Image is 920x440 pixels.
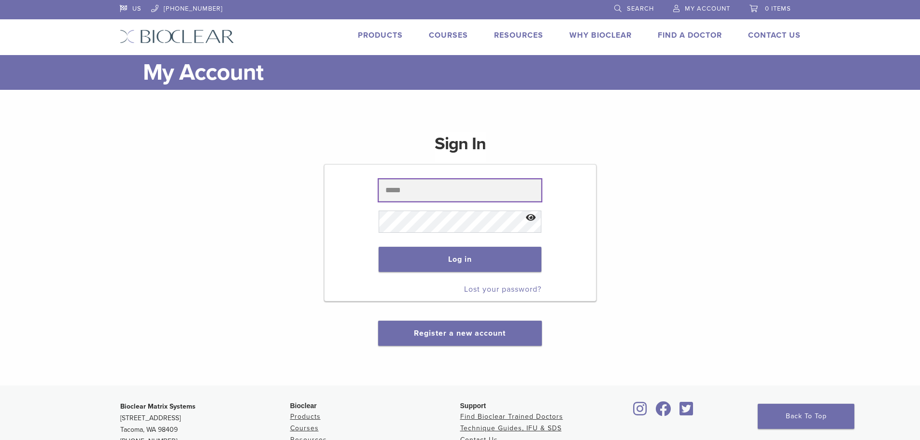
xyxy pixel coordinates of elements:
a: Why Bioclear [569,30,632,40]
a: Contact Us [748,30,801,40]
a: Resources [494,30,543,40]
span: My Account [685,5,730,13]
a: Register a new account [414,328,506,338]
a: Technique Guides, IFU & SDS [460,424,562,432]
button: Register a new account [378,321,541,346]
a: Products [290,412,321,421]
a: Products [358,30,403,40]
span: Bioclear [290,402,317,410]
a: Bioclear [652,407,675,417]
a: Bioclear [630,407,651,417]
strong: Bioclear Matrix Systems [120,402,196,411]
img: Bioclear [120,29,234,43]
a: Courses [429,30,468,40]
a: Courses [290,424,319,432]
span: 0 items [765,5,791,13]
h1: My Account [143,55,801,90]
h1: Sign In [435,132,486,163]
a: Find Bioclear Trained Doctors [460,412,563,421]
button: Log in [379,247,541,272]
span: Support [460,402,486,410]
a: Bioclear [677,407,697,417]
a: Back To Top [758,404,854,429]
span: Search [627,5,654,13]
a: Lost your password? [464,284,541,294]
button: Show password [521,206,541,230]
a: Find A Doctor [658,30,722,40]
